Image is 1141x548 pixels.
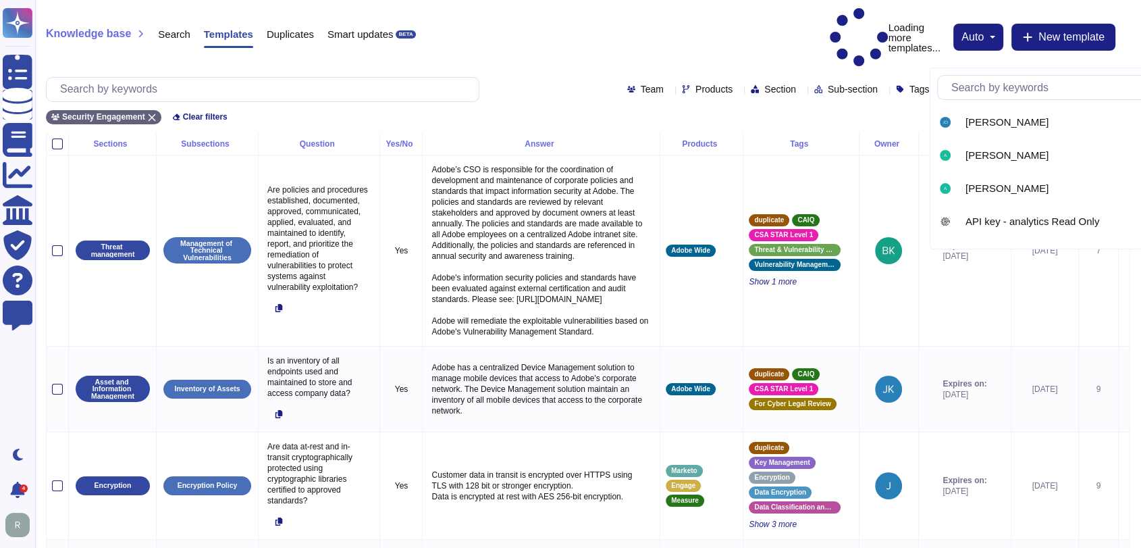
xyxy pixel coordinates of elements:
span: Duplicates [267,29,314,39]
span: Clear filters [183,113,228,121]
span: duplicate [754,445,784,451]
span: API key - analytics Read Only [965,216,1099,228]
span: Data Encryption [754,489,806,496]
span: Adobe Wide [671,386,710,393]
div: 9 [1084,384,1113,395]
p: Inventory of Assets [174,385,240,393]
span: Engage [671,482,695,489]
p: Customer data in transit is encrypted over HTTPS using TLS with 128 bit or stronger encryption. D... [428,466,654,505]
div: 7 [1084,245,1113,256]
div: Tags [749,140,853,148]
p: Yes [386,384,417,395]
p: Management of Technical Vulnerabilities [168,240,246,261]
span: CSA STAR Level 1 [754,386,813,393]
div: Anthony Stranack [937,180,960,197]
div: Question [264,140,374,148]
div: Adam Johnson [937,114,960,130]
span: Knowledge base [46,28,131,39]
div: [DATE] [1017,245,1073,256]
p: Loading more templates... [830,8,947,67]
p: Adobe has a centralized Device Management solution to manage mobile devices that access to Adobe'... [428,359,654,420]
p: Asset and Information Management [80,378,145,400]
button: New template [1011,24,1115,51]
span: Templates [204,29,253,39]
span: [PERSON_NAME] [965,116,1049,128]
span: Show 3 more [749,519,853,530]
img: user [875,237,902,264]
div: Owner [865,140,913,148]
span: Marketo [671,468,697,474]
span: Key Management [754,459,810,466]
button: user [3,510,39,540]
p: Encryption Policy [178,482,238,489]
span: Show 1 more [749,276,853,287]
span: Tags [909,84,930,94]
p: Are data at-rest and in-transit cryptographically protected using cryptographic libraries certifi... [264,438,374,509]
p: Encryption [95,482,132,489]
p: Are policies and procedures established, documented, approved, communicated, applied, evaluated, ... [264,181,374,296]
button: auto [961,32,995,43]
p: Yes [386,480,417,491]
span: Expires on: [943,475,986,486]
span: CAIQ [797,371,814,378]
span: duplicate [754,217,784,224]
span: Search [158,29,190,39]
img: user [940,183,951,194]
div: Status [924,140,1005,148]
span: Threat & Vulnerability Management [754,247,835,253]
img: user [875,472,902,499]
img: user [875,376,902,403]
span: For Cyber Legal Review [754,401,830,407]
img: user [940,150,951,161]
div: Answer [428,140,654,148]
img: user [940,216,951,227]
span: [DATE] [943,251,986,261]
span: [PERSON_NAME] [965,182,1049,195]
p: Threat management [80,243,145,257]
div: Alice Kim [937,147,960,164]
span: [DATE] [943,389,986,400]
span: Sub-section [828,84,878,94]
span: auto [961,32,984,43]
div: BETA [396,30,415,39]
img: user [5,513,30,537]
span: Expires on: [943,378,986,389]
span: Products [695,84,733,94]
span: [PERSON_NAME] [965,149,1049,161]
div: API key - analytics Read Only [937,214,960,230]
div: [DATE] [1017,480,1073,491]
img: user [940,117,951,128]
p: Is an inventory of all endpoints used and maintained to store and access company data? [264,352,374,402]
div: Products [666,140,737,148]
span: Security Engagement [62,113,145,121]
span: CSA STAR Level 1 [754,232,813,239]
span: Data Classification and Handling Standard [754,504,835,511]
span: Adobe Wide [671,247,710,254]
span: Team [641,84,664,94]
input: Search by keywords [53,78,479,101]
div: Sections [74,140,151,148]
span: CAIQ [797,217,814,224]
p: Adobe’s CSO is responsible for the coordination of development and maintenance of corporate polic... [428,161,654,341]
span: Smart updates [327,29,394,39]
div: Yes/No [386,140,417,148]
span: [DATE] [943,486,986,497]
div: [DATE] [1017,384,1073,395]
div: Subsections [162,140,253,148]
span: Measure [671,497,699,504]
span: Encryption [754,474,789,481]
span: Vulnerability Management [754,261,835,268]
span: duplicate [754,371,784,378]
span: Section [764,84,796,94]
div: 4 [20,484,28,493]
div: 9 [1084,480,1113,491]
span: New template [1038,32,1105,43]
p: Yes [386,245,417,256]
